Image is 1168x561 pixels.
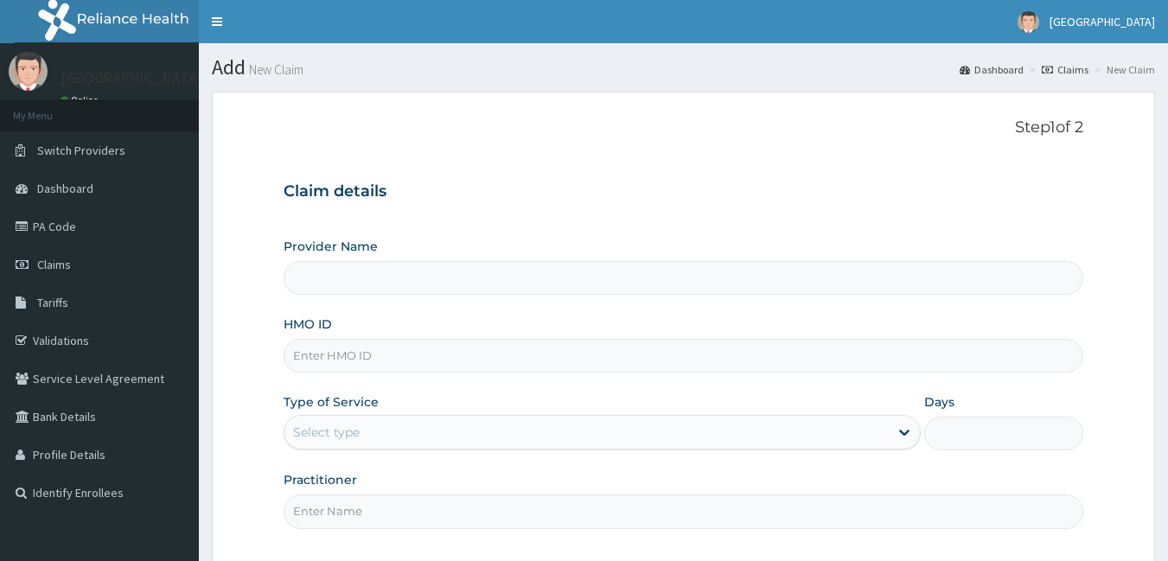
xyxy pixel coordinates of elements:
input: Enter HMO ID [284,339,1084,373]
a: Claims [1042,62,1088,77]
h1: Add [212,56,1155,79]
small: New Claim [246,63,303,76]
label: Type of Service [284,393,379,411]
a: Dashboard [960,62,1024,77]
span: Switch Providers [37,143,125,158]
input: Enter Name [284,494,1084,528]
span: Tariffs [37,295,68,310]
a: Online [61,94,102,106]
img: User Image [1018,11,1039,33]
p: Step 1 of 2 [284,118,1084,137]
label: Practitioner [284,471,357,488]
label: Provider Name [284,238,378,255]
li: New Claim [1090,62,1155,77]
span: Dashboard [37,181,93,196]
label: HMO ID [284,316,332,333]
p: [GEOGRAPHIC_DATA] [61,70,203,86]
span: Claims [37,257,71,272]
img: User Image [9,52,48,91]
div: Select type [293,424,360,441]
span: [GEOGRAPHIC_DATA] [1050,14,1155,29]
label: Days [924,393,954,411]
h3: Claim details [284,182,1084,201]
